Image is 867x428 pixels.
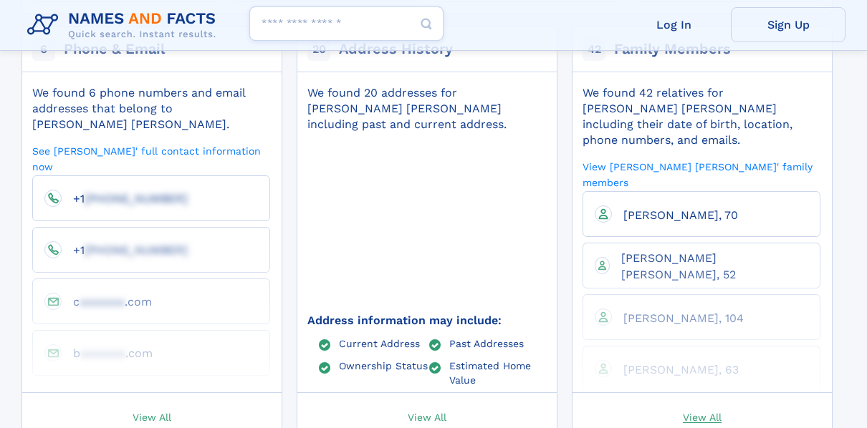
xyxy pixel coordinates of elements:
a: Estimated Home Value [449,359,546,385]
img: Map with markers on addresses Charles Scott Williams [283,103,570,341]
input: search input [249,6,444,41]
a: [PERSON_NAME], 63 [612,362,739,376]
a: [PERSON_NAME] [PERSON_NAME], 52 [610,251,808,280]
a: View [PERSON_NAME] [PERSON_NAME]' family members [583,160,820,189]
a: caaaaaaa.com [62,294,152,308]
span: View All [408,410,446,423]
a: +1[PHONE_NUMBER] [62,243,188,256]
span: [PHONE_NUMBER] [85,192,188,205]
div: We found 6 phone numbers and email addresses that belong to [PERSON_NAME] [PERSON_NAME]. [32,85,270,132]
span: aaaaaaa [80,346,125,360]
a: Sign Up [731,7,846,42]
span: [PHONE_NUMBER] [85,243,188,257]
span: View All [133,410,171,423]
img: Logo Names and Facts [21,6,228,44]
span: [PERSON_NAME], 104 [623,311,744,325]
a: +1[PHONE_NUMBER] [62,191,188,205]
a: baaaaaaa.com [62,346,153,359]
span: [PERSON_NAME] [PERSON_NAME], 52 [621,251,736,281]
span: [PERSON_NAME], 63 [623,363,739,376]
div: Address information may include: [307,313,545,329]
div: We found 20 addresses for [PERSON_NAME] [PERSON_NAME] including past and current address. [307,85,545,132]
span: aaaaaaa [80,295,125,308]
a: [PERSON_NAME], 70 [612,208,738,221]
a: [PERSON_NAME], 104 [612,311,744,324]
div: We found 42 relatives for [PERSON_NAME] [PERSON_NAME] including their date of birth, location, ph... [583,85,820,148]
a: Log In [616,7,731,42]
span: [PERSON_NAME], 70 [623,208,738,222]
a: Ownership Status [339,359,428,371]
a: Current Address [339,337,420,349]
a: See [PERSON_NAME]' full contact information now [32,144,270,173]
button: Search Button [409,6,444,42]
span: View All [683,410,722,423]
a: Past Addresses [449,337,524,349]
